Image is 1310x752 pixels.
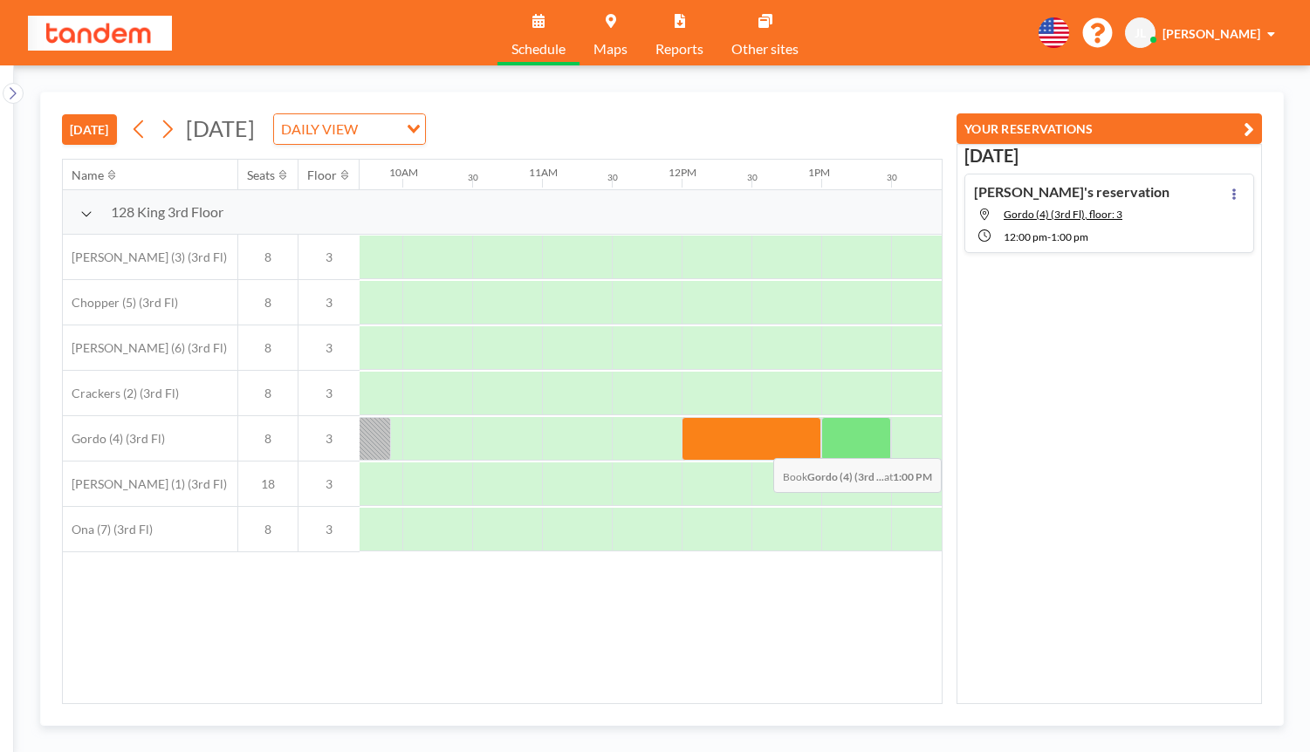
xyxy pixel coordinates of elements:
input: Search for option [363,118,396,140]
div: Seats [247,167,275,183]
span: 3 [298,522,360,537]
div: 1PM [808,166,830,179]
div: Search for option [274,114,425,144]
span: [DATE] [186,115,255,141]
span: 8 [238,295,298,311]
div: Floor [307,167,337,183]
span: 3 [298,295,360,311]
span: [PERSON_NAME] (1) (3rd Fl) [63,476,227,492]
span: 8 [238,386,298,401]
span: 8 [238,522,298,537]
span: 3 [298,340,360,356]
div: 10AM [389,166,418,179]
h3: [DATE] [964,145,1254,167]
span: 1:00 PM [1051,230,1088,243]
span: 3 [298,431,360,447]
button: YOUR RESERVATIONS [957,113,1262,144]
span: 18 [238,476,298,492]
span: [PERSON_NAME] (3) (3rd Fl) [63,250,227,265]
div: Name [72,167,104,183]
div: 30 [887,172,897,183]
span: 8 [238,431,298,447]
span: [PERSON_NAME] [1163,26,1260,41]
b: 1:00 PM [893,470,932,483]
span: Chopper (5) (3rd Fl) [63,295,178,311]
span: - [1047,230,1051,243]
b: Gordo (4) (3rd ... [807,470,884,483]
button: [DATE] [62,114,117,145]
img: organization-logo [28,16,172,51]
span: Crackers (2) (3rd Fl) [63,386,179,401]
div: 12PM [669,166,696,179]
span: DAILY VIEW [278,118,361,140]
span: JL [1135,25,1146,41]
span: Ona (7) (3rd Fl) [63,522,153,537]
span: Other sites [731,42,799,56]
span: Schedule [511,42,566,56]
div: 30 [747,172,758,183]
span: 3 [298,476,360,492]
span: Maps [593,42,628,56]
div: 30 [468,172,478,183]
span: Reports [655,42,703,56]
div: 11AM [529,166,558,179]
h4: [PERSON_NAME]'s reservation [974,183,1169,201]
span: Gordo (4) (3rd Fl), floor: 3 [1004,208,1122,221]
span: Book at [773,458,942,493]
span: [PERSON_NAME] (6) (3rd Fl) [63,340,227,356]
span: 128 King 3rd Floor [111,203,223,221]
span: 8 [238,250,298,265]
span: 12:00 PM [1004,230,1047,243]
span: 3 [298,250,360,265]
div: 30 [607,172,618,183]
span: Gordo (4) (3rd Fl) [63,431,165,447]
span: 3 [298,386,360,401]
span: 8 [238,340,298,356]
